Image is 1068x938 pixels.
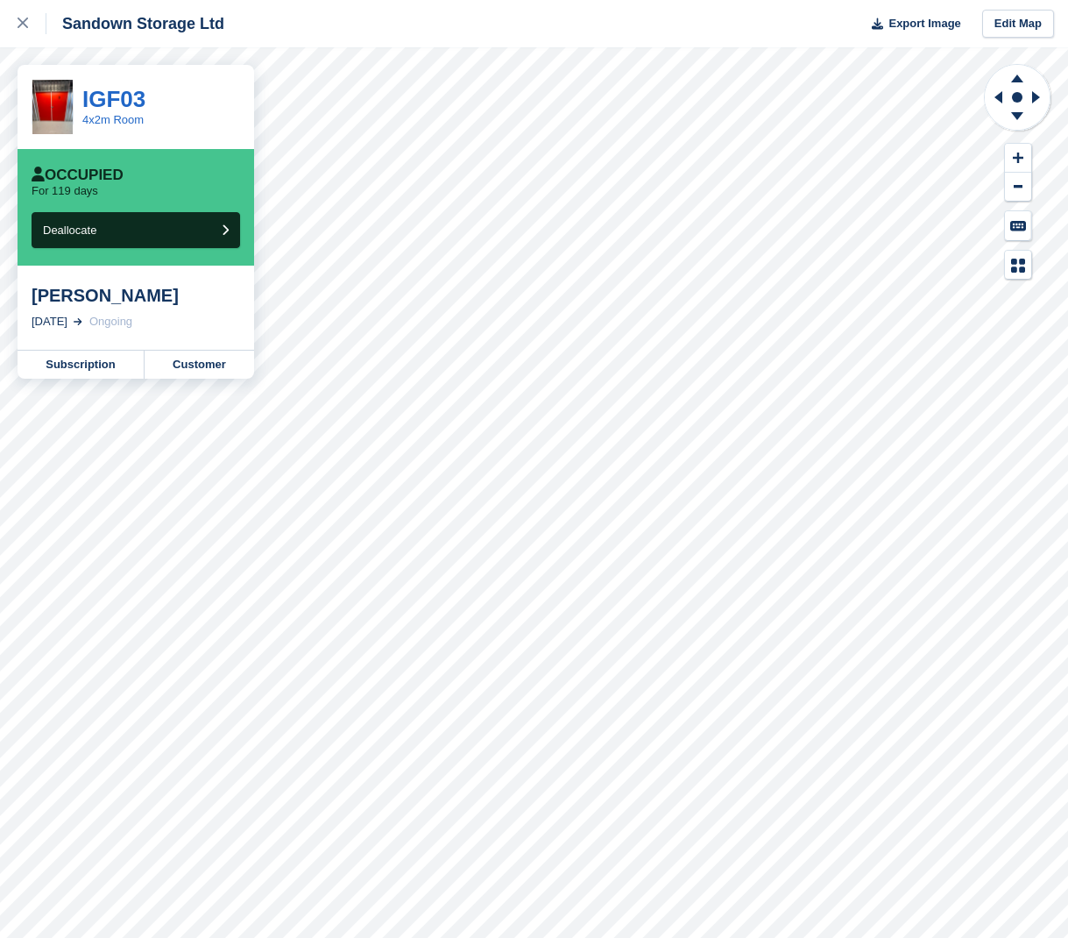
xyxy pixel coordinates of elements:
[861,10,961,39] button: Export Image
[1005,251,1031,280] button: Map Legend
[145,351,254,379] a: Customer
[32,184,98,198] p: For 119 days
[982,10,1054,39] a: Edit Map
[74,318,82,325] img: arrow-right-light-icn-cde0832a797a2874e46488d9cf13f60e5c3a73dbe684e267c42b8395dfbc2abf.svg
[32,80,73,133] img: IMG_8449.jpeg
[18,351,145,379] a: Subscription
[82,86,145,112] a: IGF03
[82,113,144,126] a: 4x2m Room
[32,285,240,306] div: [PERSON_NAME]
[32,167,124,184] div: Occupied
[89,313,132,330] div: Ongoing
[46,13,224,34] div: Sandown Storage Ltd
[43,224,96,237] span: Deallocate
[32,212,240,248] button: Deallocate
[888,15,960,32] span: Export Image
[1005,173,1031,202] button: Zoom Out
[32,313,67,330] div: [DATE]
[1005,144,1031,173] button: Zoom In
[1005,211,1031,240] button: Keyboard Shortcuts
